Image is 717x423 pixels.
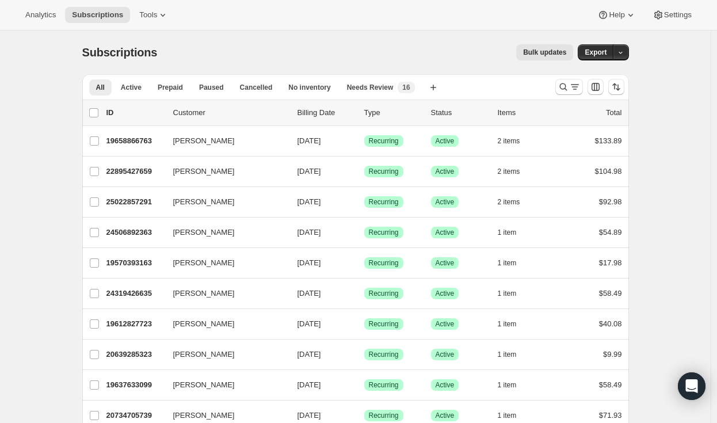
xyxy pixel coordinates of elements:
button: Tools [132,7,176,23]
span: [DATE] [298,319,321,328]
button: 2 items [498,163,533,180]
span: Active [436,411,455,420]
button: 1 item [498,346,529,363]
span: [PERSON_NAME] [173,257,235,269]
div: 19570393163[PERSON_NAME][DATE]SuccessRecurringSuccessActive1 item$17.98 [106,255,622,271]
span: Settings [664,10,692,20]
button: Settings [646,7,699,23]
span: [PERSON_NAME] [173,349,235,360]
p: ID [106,107,164,119]
button: 1 item [498,285,529,302]
button: 2 items [498,133,533,149]
button: 2 items [498,194,533,210]
div: 19612827723[PERSON_NAME][DATE]SuccessRecurringSuccessActive1 item$40.08 [106,316,622,332]
span: $58.49 [599,289,622,298]
span: Subscriptions [82,46,158,59]
span: Export [585,48,607,57]
span: Tools [139,10,157,20]
span: Needs Review [347,83,394,92]
span: Recurring [369,136,399,146]
span: No inventory [288,83,330,92]
span: 1 item [498,350,517,359]
span: 1 item [498,319,517,329]
span: $54.89 [599,228,622,237]
span: $58.49 [599,380,622,389]
span: Active [121,83,142,92]
button: 1 item [498,316,529,332]
span: $104.98 [595,167,622,176]
span: $9.99 [603,350,622,359]
span: Active [436,289,455,298]
span: 2 items [498,167,520,176]
span: $71.93 [599,411,622,420]
span: Active [436,258,455,268]
span: Recurring [369,228,399,237]
p: 19637633099 [106,379,164,391]
button: [PERSON_NAME] [166,193,281,211]
button: Search and filter results [555,79,583,95]
span: Active [436,167,455,176]
button: [PERSON_NAME] [166,162,281,181]
span: $92.98 [599,197,622,206]
div: Items [498,107,555,119]
button: [PERSON_NAME] [166,315,281,333]
p: 19658866763 [106,135,164,147]
div: 24319426635[PERSON_NAME][DATE]SuccessRecurringSuccessActive1 item$58.49 [106,285,622,302]
span: [PERSON_NAME] [173,288,235,299]
span: 1 item [498,258,517,268]
span: [PERSON_NAME] [173,135,235,147]
button: Help [590,7,643,23]
span: Recurring [369,380,399,390]
button: 1 item [498,224,529,241]
p: 19612827723 [106,318,164,330]
div: IDCustomerBilling DateTypeStatusItemsTotal [106,107,622,119]
button: [PERSON_NAME] [166,376,281,394]
span: [PERSON_NAME] [173,318,235,330]
button: [PERSON_NAME] [166,223,281,242]
div: Type [364,107,422,119]
div: 19637633099[PERSON_NAME][DATE]SuccessRecurringSuccessActive1 item$58.49 [106,377,622,393]
p: Total [606,107,621,119]
button: Subscriptions [65,7,130,23]
span: Recurring [369,289,399,298]
span: $40.08 [599,319,622,328]
span: $133.89 [595,136,622,145]
span: 1 item [498,289,517,298]
p: 25022857291 [106,196,164,208]
button: Customize table column order and visibility [588,79,604,95]
p: 19570393163 [106,257,164,269]
span: Subscriptions [72,10,123,20]
div: Open Intercom Messenger [678,372,705,400]
span: Prepaid [158,83,183,92]
p: Customer [173,107,288,119]
span: Active [436,197,455,207]
span: Recurring [369,197,399,207]
p: Status [431,107,489,119]
span: Help [609,10,624,20]
button: 1 item [498,377,529,393]
span: Cancelled [240,83,273,92]
span: Active [436,350,455,359]
span: 2 items [498,197,520,207]
span: [DATE] [298,228,321,237]
span: Active [436,136,455,146]
span: Active [436,228,455,237]
span: [PERSON_NAME] [173,227,235,238]
span: All [96,83,105,92]
span: 1 item [498,228,517,237]
span: [PERSON_NAME] [173,166,235,177]
button: Create new view [424,79,443,96]
span: [DATE] [298,411,321,420]
span: [DATE] [298,289,321,298]
p: 20734705739 [106,410,164,421]
button: [PERSON_NAME] [166,254,281,272]
span: Bulk updates [523,48,566,57]
span: Recurring [369,258,399,268]
div: 25022857291[PERSON_NAME][DATE]SuccessRecurringSuccessActive2 items$92.98 [106,194,622,210]
div: 19658866763[PERSON_NAME][DATE]SuccessRecurringSuccessActive2 items$133.89 [106,133,622,149]
p: 20639285323 [106,349,164,360]
p: Billing Date [298,107,355,119]
button: Sort the results [608,79,624,95]
span: [DATE] [298,197,321,206]
button: Analytics [18,7,63,23]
